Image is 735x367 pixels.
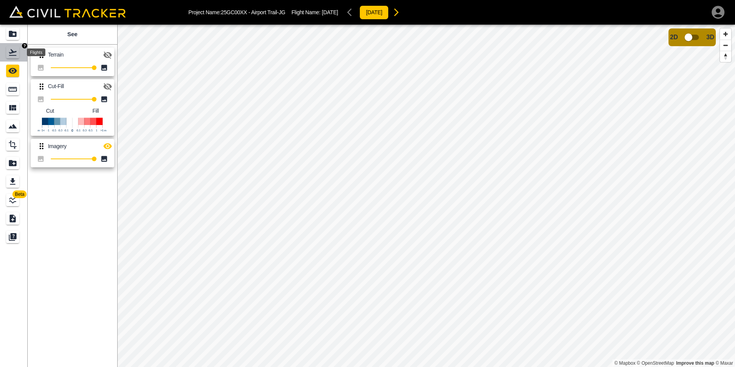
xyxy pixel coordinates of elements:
[359,5,389,20] button: [DATE]
[720,51,731,62] button: Reset bearing to north
[676,360,714,366] a: Map feedback
[707,34,714,41] span: 3D
[720,40,731,51] button: Zoom out
[637,360,674,366] a: OpenStreetMap
[291,9,338,15] p: Flight Name:
[670,34,678,41] span: 2D
[614,360,635,366] a: Mapbox
[322,9,338,15] span: [DATE]
[27,48,45,56] div: Flights
[720,28,731,40] button: Zoom in
[188,9,285,15] p: Project Name: 25GC00XX - Airport Trail-JG
[715,360,733,366] a: Maxar
[117,25,735,367] canvas: Map
[9,6,126,18] img: Civil Tracker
